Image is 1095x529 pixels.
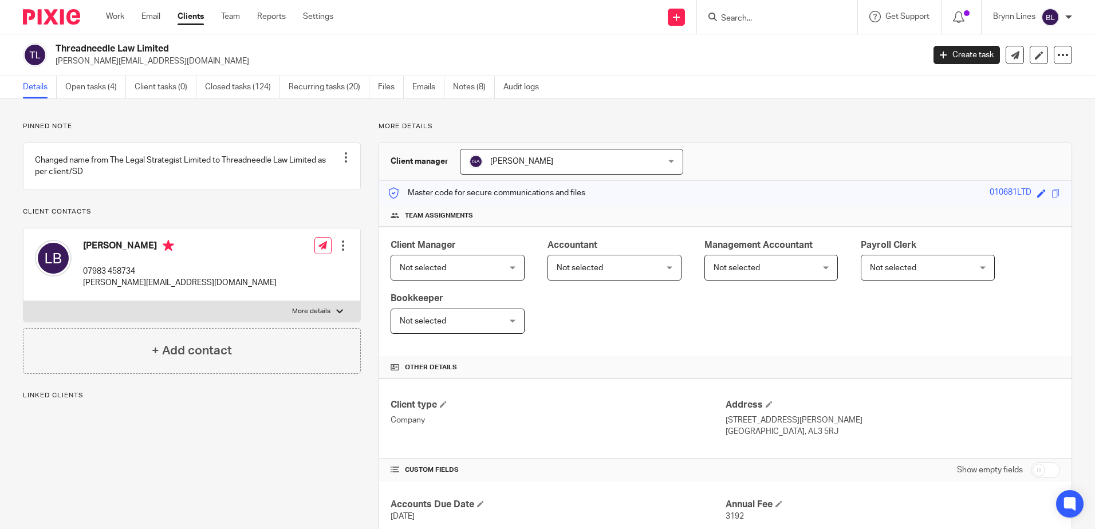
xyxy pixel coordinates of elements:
[993,11,1035,22] p: Brynn Lines
[23,43,47,67] img: svg%3E
[141,11,160,22] a: Email
[303,11,333,22] a: Settings
[957,464,1023,476] label: Show empty fields
[726,399,1060,411] h4: Address
[379,122,1072,131] p: More details
[391,465,725,475] h4: CUSTOM FIELDS
[35,240,72,277] img: svg%3E
[453,76,495,98] a: Notes (8)
[391,240,456,250] span: Client Manager
[391,499,725,511] h4: Accounts Due Date
[412,76,444,98] a: Emails
[83,266,277,277] p: 07983 458734
[391,156,448,167] h3: Client manager
[726,426,1060,437] p: [GEOGRAPHIC_DATA], AL3 5RJ
[23,391,361,400] p: Linked clients
[65,76,126,98] a: Open tasks (4)
[469,155,483,168] img: svg%3E
[726,414,1060,426] p: [STREET_ADDRESS][PERSON_NAME]
[23,76,57,98] a: Details
[933,46,1000,64] a: Create task
[391,294,443,303] span: Bookkeeper
[726,512,744,520] span: 3192
[56,56,916,67] p: [PERSON_NAME][EMAIL_ADDRESS][DOMAIN_NAME]
[163,240,174,251] i: Primary
[990,187,1031,200] div: 010681LTD
[135,76,196,98] a: Client tasks (0)
[391,512,415,520] span: [DATE]
[178,11,204,22] a: Clients
[557,264,603,272] span: Not selected
[23,122,361,131] p: Pinned note
[726,499,1060,511] h4: Annual Fee
[23,207,361,216] p: Client contacts
[152,342,232,360] h4: + Add contact
[400,317,446,325] span: Not selected
[885,13,929,21] span: Get Support
[547,240,597,250] span: Accountant
[391,399,725,411] h4: Client type
[378,76,404,98] a: Files
[205,76,280,98] a: Closed tasks (124)
[83,277,277,289] p: [PERSON_NAME][EMAIL_ADDRESS][DOMAIN_NAME]
[704,240,813,250] span: Management Accountant
[221,11,240,22] a: Team
[490,157,553,165] span: [PERSON_NAME]
[503,76,547,98] a: Audit logs
[405,363,457,372] span: Other details
[388,187,585,199] p: Master code for secure communications and files
[289,76,369,98] a: Recurring tasks (20)
[292,307,330,316] p: More details
[257,11,286,22] a: Reports
[714,264,760,272] span: Not selected
[1041,8,1059,26] img: svg%3E
[23,9,80,25] img: Pixie
[720,14,823,24] input: Search
[106,11,124,22] a: Work
[400,264,446,272] span: Not selected
[870,264,916,272] span: Not selected
[391,414,725,426] p: Company
[56,43,744,55] h2: Threadneedle Law Limited
[83,240,277,254] h4: [PERSON_NAME]
[861,240,916,250] span: Payroll Clerk
[405,211,473,220] span: Team assignments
